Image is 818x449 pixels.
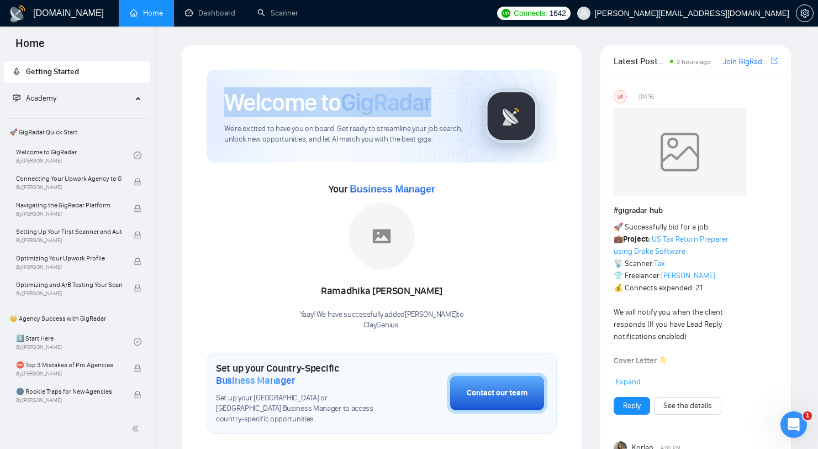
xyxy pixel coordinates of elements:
[16,184,122,191] span: By [PERSON_NAME]
[9,5,27,23] img: logo
[639,92,654,102] span: [DATE]
[257,8,298,18] a: searchScanner
[16,386,122,397] span: 🌚 Rookie Traps for New Agencies
[16,359,122,370] span: ⛔ Top 3 Mistakes of Pro Agencies
[134,178,141,186] span: lock
[467,387,527,399] div: Contact our team
[13,67,20,75] span: rocket
[796,9,813,18] span: setting
[134,391,141,399] span: lock
[16,397,122,404] span: By [PERSON_NAME]
[614,108,746,196] img: weqQh+iSagEgQAAAABJRU5ErkJggg==
[4,61,150,83] li: Getting Started
[614,356,668,366] strong: Cover Letter 👇
[654,259,665,268] a: Tax
[16,200,122,211] span: Navigating the GigRadar Platform
[300,310,464,331] div: Yaay! We have successfully added [PERSON_NAME] to
[16,370,122,377] span: By [PERSON_NAME]
[350,184,435,195] span: Business Manager
[16,279,122,290] span: Optimizing and A/B Testing Your Scanner for Better Results
[614,397,650,415] button: Reply
[300,320,464,331] p: ClayGenius .
[5,307,149,330] span: 👑 Agency Success with GigRadar
[13,93,56,103] span: Academy
[7,35,54,59] span: Home
[677,58,711,66] span: 2 hours ago
[134,258,141,265] span: lock
[796,9,814,18] a: setting
[216,362,392,387] h1: Set up your Country-Specific
[447,373,547,414] button: Contact our team
[623,400,641,412] a: Reply
[134,364,141,372] span: lock
[130,8,163,18] a: homeHome
[614,54,667,68] span: Latest Posts from the GigRadar Community
[16,173,122,184] span: Connecting Your Upwork Agency to GigRadar
[216,393,392,425] span: Set up your [GEOGRAPHIC_DATA] or [GEOGRAPHIC_DATA] Business Manager to access country-specific op...
[16,264,122,270] span: By [PERSON_NAME]
[16,211,122,217] span: By [PERSON_NAME]
[26,93,56,103] span: Academy
[329,183,435,195] span: Your
[661,271,715,280] a: [PERSON_NAME]
[550,7,566,19] span: 1642
[216,374,295,387] span: Business Manager
[623,234,650,244] strong: Project:
[16,143,134,168] a: Welcome to GigRadarBy[PERSON_NAME]
[580,9,588,17] span: user
[502,9,510,18] img: upwork-logo.png
[131,423,143,434] span: double-left
[5,121,149,143] span: 🚀 GigRadar Quick Start
[484,88,539,144] img: gigradar-logo.png
[16,290,122,297] span: By [PERSON_NAME]
[224,87,431,117] h1: Welcome to
[16,253,122,264] span: Optimizing Your Upwork Profile
[185,8,235,18] a: dashboardDashboard
[16,226,122,237] span: Setting Up Your First Scanner and Auto-Bidder
[614,205,778,217] h1: # gigradar-hub
[134,205,141,212] span: lock
[134,284,141,292] span: lock
[134,231,141,239] span: lock
[654,397,721,415] button: See the details
[300,282,464,301] div: Ramadhika [PERSON_NAME]
[16,237,122,244] span: By [PERSON_NAME]
[341,87,431,117] span: GigRadar
[614,91,626,103] div: US
[771,56,778,66] a: export
[614,234,729,256] a: US Tax Return Preparer using Drake Software
[224,124,466,145] span: We're excited to have you on board. Get ready to streamline your job search, unlock new opportuni...
[26,67,79,76] span: Getting Started
[616,377,641,387] span: Expand
[13,94,20,102] span: fund-projection-screen
[134,338,141,346] span: check-circle
[514,7,547,19] span: Connects:
[134,152,141,159] span: check-circle
[803,411,812,420] span: 1
[16,330,134,354] a: 1️⃣ Start HereBy[PERSON_NAME]
[663,400,712,412] a: See the details
[796,4,814,22] button: setting
[349,203,415,269] img: placeholder.png
[780,411,807,438] iframe: Intercom live chat
[771,56,778,65] span: export
[723,56,769,68] a: Join GigRadar Slack Community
